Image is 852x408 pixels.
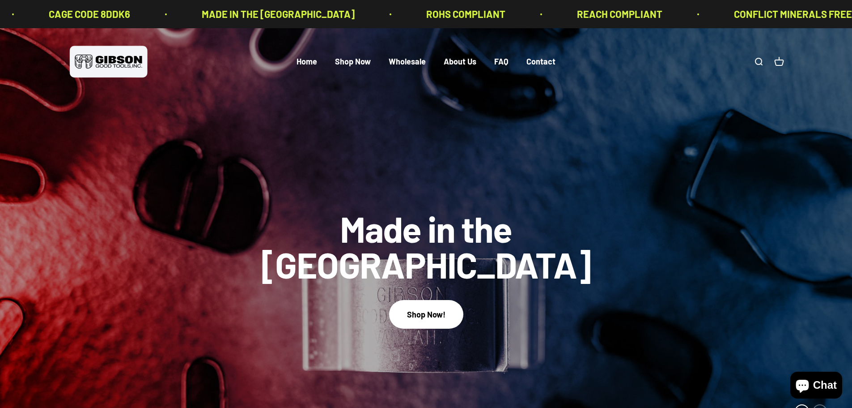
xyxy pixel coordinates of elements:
[401,6,480,22] p: ROHS COMPLIANT
[494,57,509,67] a: FAQ
[176,6,329,22] p: MADE IN THE [GEOGRAPHIC_DATA]
[389,300,463,328] button: Shop Now!
[297,57,317,67] a: Home
[788,372,845,401] inbox-online-store-chat: Shopify online store chat
[551,6,637,22] p: REACH COMPLIANT
[526,57,555,67] a: Contact
[335,57,371,67] a: Shop Now
[444,57,476,67] a: About Us
[389,57,426,67] a: Wholesale
[708,6,827,22] p: CONFLICT MINERALS FREE
[23,6,105,22] p: CAGE CODE 8DDK6
[252,243,601,286] split-lines: Made in the [GEOGRAPHIC_DATA]
[407,308,445,321] div: Shop Now!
